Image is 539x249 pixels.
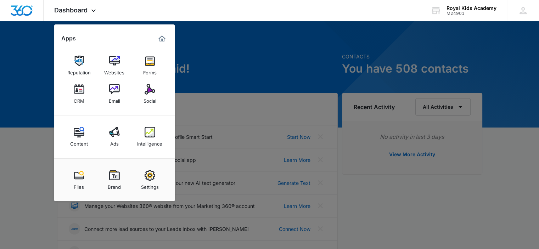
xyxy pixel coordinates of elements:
div: Social [144,95,156,104]
div: Content [70,137,88,147]
div: Brand [108,181,121,190]
a: Settings [136,166,163,193]
div: Settings [141,181,159,190]
div: Reputation [67,66,91,75]
a: Reputation [66,52,92,79]
div: Ads [110,137,119,147]
a: Websites [101,52,128,79]
a: Files [66,166,92,193]
div: Intelligence [137,137,162,147]
div: Files [74,181,84,190]
a: Ads [101,123,128,150]
a: Brand [101,166,128,193]
div: CRM [74,95,84,104]
div: Forms [143,66,157,75]
div: account name [447,5,496,11]
div: account id [447,11,496,16]
a: CRM [66,80,92,107]
a: Content [66,123,92,150]
a: Forms [136,52,163,79]
a: Email [101,80,128,107]
a: Intelligence [136,123,163,150]
a: Marketing 360® Dashboard [156,33,168,44]
a: Social [136,80,163,107]
h2: Apps [61,35,76,42]
div: Websites [104,66,124,75]
span: Dashboard [54,6,88,14]
div: Email [109,95,120,104]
